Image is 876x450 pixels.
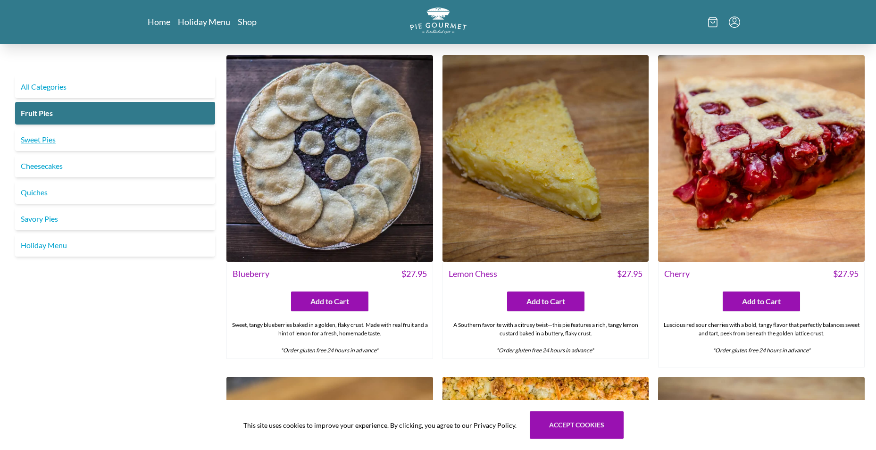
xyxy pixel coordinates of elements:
[526,296,565,307] span: Add to Cart
[664,267,690,280] span: Cherry
[713,347,810,354] em: *Order gluten free 24 hours in advance*
[15,234,215,257] a: Holiday Menu
[723,292,800,311] button: Add to Cart
[410,8,467,33] img: logo
[15,208,215,230] a: Savory Pies
[442,55,649,262] img: Lemon Chess
[15,181,215,204] a: Quiches
[401,267,427,280] span: $ 27.95
[729,17,740,28] button: Menu
[443,317,649,358] div: A Southern favorite with a citrusy twist—this pie features a rich, tangy lemon custard baked in a...
[742,296,781,307] span: Add to Cart
[449,267,497,280] span: Lemon Chess
[15,75,215,98] a: All Categories
[659,317,864,367] div: Luscious red sour cherries with a bold, tangy flavor that perfectly balances sweet and tart, peek...
[833,267,859,280] span: $ 27.95
[227,317,433,358] div: Sweet, tangy blueberries baked in a golden, flaky crust. Made with real fruit and a hint of lemon...
[15,102,215,125] a: Fruit Pies
[507,292,584,311] button: Add to Cart
[238,16,257,27] a: Shop
[291,292,368,311] button: Add to Cart
[226,55,433,262] img: Blueberry
[496,347,594,354] em: *Order gluten free 24 hours in advance*
[617,267,642,280] span: $ 27.95
[658,55,865,262] img: Cherry
[243,420,517,430] span: This site uses cookies to improve your experience. By clicking, you agree to our Privacy Policy.
[148,16,170,27] a: Home
[410,8,467,36] a: Logo
[15,155,215,177] a: Cheesecakes
[233,267,269,280] span: Blueberry
[15,128,215,151] a: Sweet Pies
[178,16,230,27] a: Holiday Menu
[310,296,349,307] span: Add to Cart
[281,347,378,354] em: *Order gluten free 24 hours in advance*
[530,411,624,439] button: Accept cookies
